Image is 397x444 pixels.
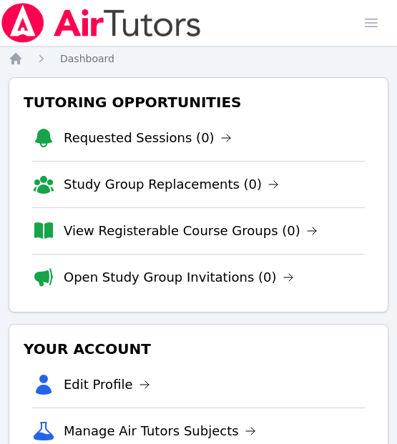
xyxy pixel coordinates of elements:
[21,336,376,362] h3: Your Account
[60,53,114,64] span: Dashboard
[64,375,150,395] a: Edit Profile
[64,174,279,194] a: Study Group Replacements (0)
[64,267,294,287] a: Open Study Group Invitations (0)
[64,128,232,148] a: Requested Sessions (0)
[64,421,256,441] a: Manage Air Tutors Subjects
[64,221,318,241] a: View Registerable Course Groups (0)
[21,89,376,115] h3: Tutoring Opportunities
[9,51,388,66] nav: Breadcrumb
[60,51,114,66] a: Dashboard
